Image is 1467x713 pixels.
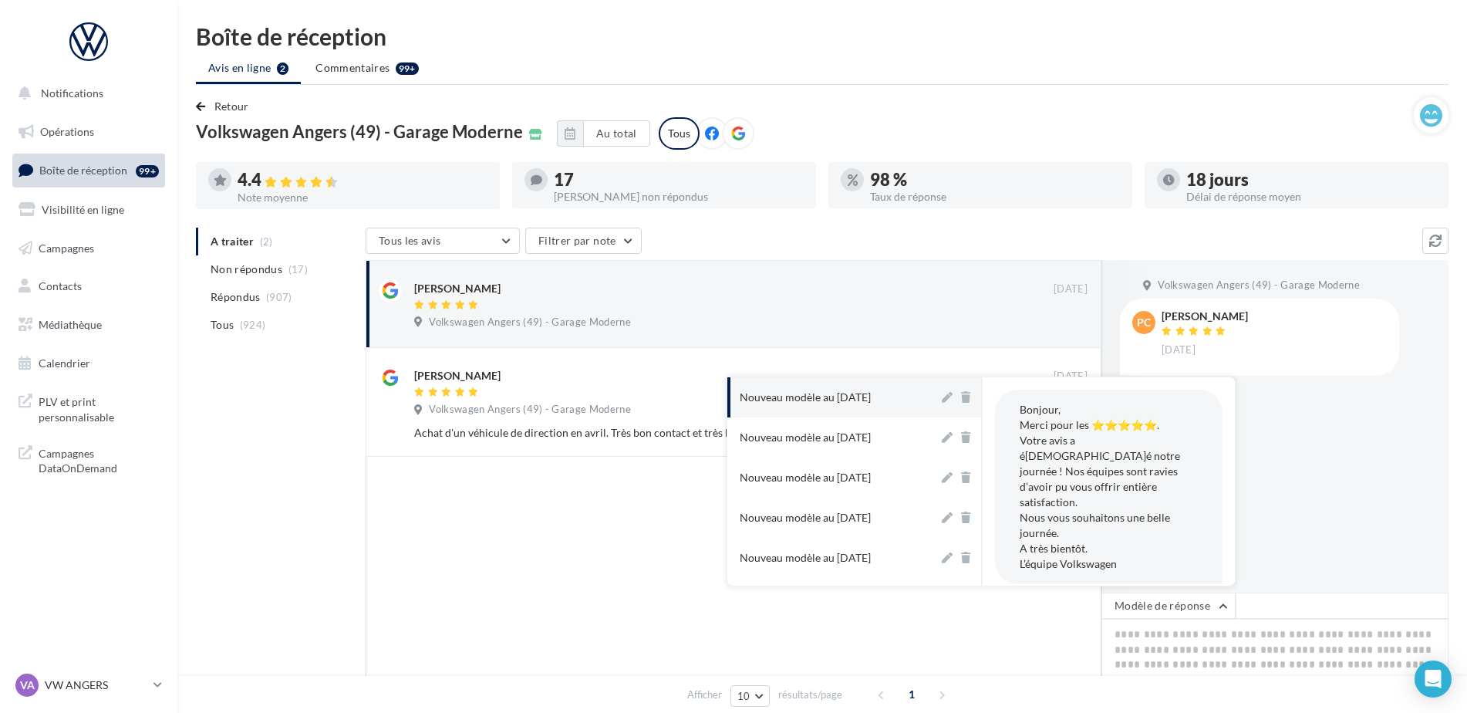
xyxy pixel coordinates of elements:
[39,391,159,424] span: PLV et print personnalisable
[1054,282,1088,296] span: [DATE]
[740,430,871,445] div: Nouveau modèle au [DATE]
[1186,171,1436,188] div: 18 jours
[870,191,1120,202] div: Taux de réponse
[39,241,94,254] span: Campagnes
[727,498,939,538] button: Nouveau modèle au [DATE]
[557,120,650,147] button: Au total
[196,97,255,116] button: Retour
[379,234,441,247] span: Tous les avis
[196,123,523,140] span: Volkswagen Angers (49) - Garage Moderne
[1020,403,1180,570] span: Bonjour, Merci pour les ⭐⭐⭐⭐⭐. Votre avis a é[DEMOGRAPHIC_DATA]é notre journée ! Nos équipes sont...
[211,317,234,333] span: Tous
[429,316,631,329] span: Volkswagen Angers (49) - Garage Moderne
[39,318,102,331] span: Médiathèque
[740,510,871,525] div: Nouveau modèle au [DATE]
[737,690,750,702] span: 10
[554,191,804,202] div: [PERSON_NAME] non répondus
[727,377,939,417] button: Nouveau modèle au [DATE]
[9,232,168,265] a: Campagnes
[554,171,804,188] div: 17
[740,390,871,405] div: Nouveau modèle au [DATE]
[1162,311,1248,322] div: [PERSON_NAME]
[136,165,159,177] div: 99+
[429,403,631,417] span: Volkswagen Angers (49) - Garage Moderne
[39,443,159,476] span: Campagnes DataOnDemand
[727,417,939,458] button: Nouveau modèle au [DATE]
[396,63,419,75] div: 99+
[214,100,249,113] span: Retour
[740,550,871,566] div: Nouveau modèle au [DATE]
[41,86,103,100] span: Notifications
[1162,343,1196,357] span: [DATE]
[1415,661,1452,698] div: Open Intercom Messenger
[9,77,162,110] button: Notifications
[727,458,939,498] button: Nouveau modèle au [DATE]
[659,117,700,150] div: Tous
[583,120,650,147] button: Au total
[238,171,487,189] div: 4.4
[288,263,308,275] span: (17)
[727,538,939,578] button: Nouveau modèle au [DATE]
[42,203,124,216] span: Visibilité en ligne
[1137,315,1151,330] span: PC
[778,688,842,702] span: résultats/page
[366,228,520,254] button: Tous les avis
[687,688,722,702] span: Afficher
[211,289,261,305] span: Répondus
[9,116,168,148] a: Opérations
[9,347,168,380] a: Calendrier
[9,194,168,226] a: Visibilité en ligne
[45,678,147,693] p: VW ANGERS
[20,678,35,693] span: VA
[39,279,82,292] span: Contacts
[1186,191,1436,202] div: Délai de réponse moyen
[196,25,1448,48] div: Boîte de réception
[40,125,94,138] span: Opérations
[414,281,501,296] div: [PERSON_NAME]
[414,368,501,384] div: [PERSON_NAME]
[899,682,924,707] span: 1
[39,164,127,177] span: Boîte de réception
[238,192,487,203] div: Note moyenne
[1158,279,1360,292] span: Volkswagen Angers (49) - Garage Moderne
[730,685,770,707] button: 10
[9,270,168,302] a: Contacts
[211,262,282,277] span: Non répondus
[315,60,390,76] span: Commentaires
[9,309,168,341] a: Médiathèque
[240,319,266,331] span: (924)
[414,425,987,441] div: Achat d'un véhicule de direction en avril. Très bon contact et très bons conseils de la part de [...
[740,470,871,485] div: Nouveau modèle au [DATE]
[1101,593,1236,619] button: Modèle de réponse
[870,171,1120,188] div: 98 %
[9,437,168,482] a: Campagnes DataOnDemand
[266,291,292,303] span: (907)
[9,154,168,187] a: Boîte de réception99+
[39,356,90,370] span: Calendrier
[9,385,168,431] a: PLV et print personnalisable
[1054,370,1088,384] span: [DATE]
[525,228,642,254] button: Filtrer par note
[12,671,165,700] a: VA VW ANGERS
